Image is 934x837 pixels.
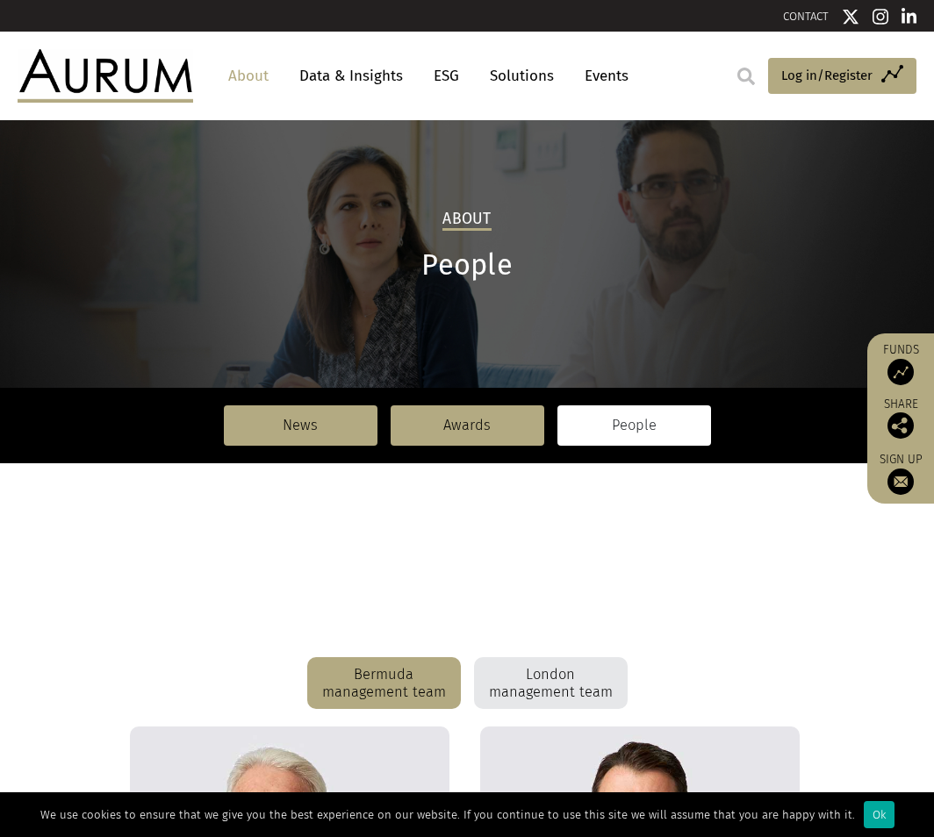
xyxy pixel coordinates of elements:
[783,10,829,23] a: CONTACT
[442,210,491,231] h2: About
[576,60,629,92] a: Events
[18,248,916,283] h1: People
[873,8,888,25] img: Instagram icon
[737,68,755,85] img: search.svg
[425,60,468,92] a: ESG
[842,8,859,25] img: Twitter icon
[291,60,412,92] a: Data & Insights
[887,469,914,495] img: Sign up to our newsletter
[219,60,277,92] a: About
[224,405,377,446] a: News
[307,657,461,710] div: Bermuda management team
[481,60,563,92] a: Solutions
[902,8,917,25] img: Linkedin icon
[18,49,193,102] img: Aurum
[876,398,925,439] div: Share
[781,65,873,86] span: Log in/Register
[876,452,925,495] a: Sign up
[474,657,628,710] div: London management team
[876,342,925,385] a: Funds
[864,801,894,828] div: Ok
[557,405,711,446] a: People
[887,359,914,385] img: Access Funds
[391,405,544,446] a: Awards
[768,58,916,95] a: Log in/Register
[887,412,914,439] img: Share this post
